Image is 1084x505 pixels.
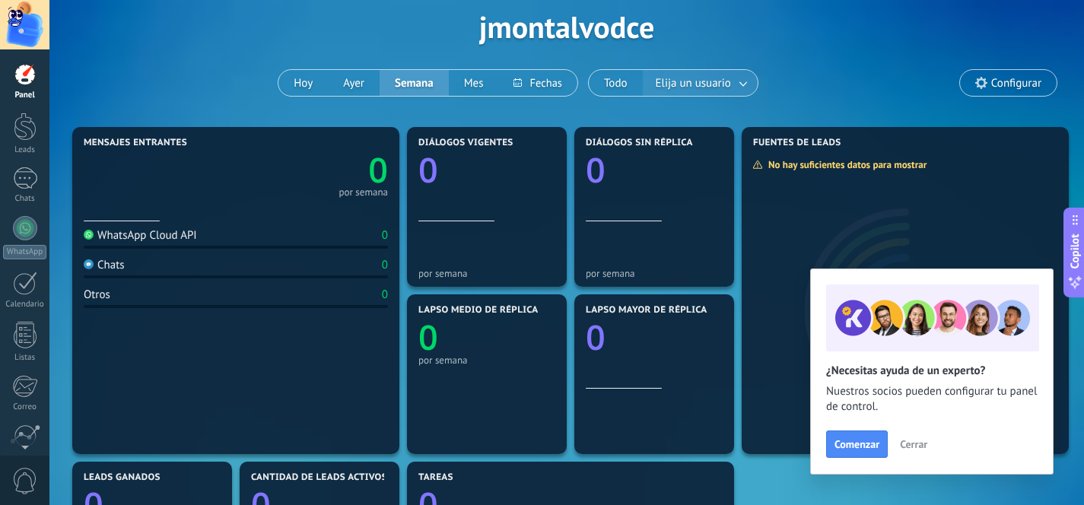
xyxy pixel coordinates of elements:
[328,70,380,96] button: Ayer
[418,354,555,366] div: por semana
[826,430,888,458] button: Comenzar
[418,147,438,193] text: 0
[586,147,606,193] text: 0
[418,305,539,316] span: Lapso medio de réplica
[498,70,577,96] button: Fechas
[418,268,555,279] div: por semana
[84,258,125,272] div: Chats
[586,305,707,316] span: Lapso mayor de réplica
[84,259,94,269] img: Chats
[893,433,934,456] button: Cerrar
[84,230,94,240] img: WhatsApp Cloud API
[586,314,606,360] text: 0
[251,472,387,483] span: Cantidad de leads activos
[3,353,47,363] div: Listas
[418,472,453,483] span: Tareas
[1067,234,1082,269] span: Copilot
[3,91,47,100] div: Panel
[3,145,47,155] div: Leads
[586,138,693,148] span: Diálogos sin réplica
[589,70,643,96] button: Todo
[3,194,47,204] div: Chats
[380,70,449,96] button: Semana
[382,228,388,243] div: 0
[84,472,161,483] span: Leads ganados
[236,147,388,193] a: 0
[653,73,734,94] span: Elija un usuario
[382,258,388,272] div: 0
[3,245,46,259] div: WhatsApp
[382,287,388,302] div: 0
[643,70,758,96] button: Elija un usuario
[900,439,927,449] span: Cerrar
[3,300,47,310] div: Calendario
[826,384,1038,414] span: Nuestros socios pueden configurar tu panel de control.
[449,70,499,96] button: Mes
[339,189,388,196] div: por semana
[753,138,841,148] span: Fuentes de leads
[586,268,723,279] div: por semana
[834,439,879,449] span: Comenzar
[84,138,187,148] span: Mensajes entrantes
[991,77,1041,90] span: Configurar
[752,158,937,171] div: No hay suficientes datos para mostrar
[278,70,328,96] button: Hoy
[418,314,438,360] text: 0
[3,402,47,412] div: Correo
[84,287,110,302] div: Otros
[368,147,388,193] text: 0
[418,138,513,148] span: Diálogos vigentes
[84,228,197,243] div: WhatsApp Cloud API
[826,364,1038,378] h2: ¿Necesitas ayuda de un experto?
